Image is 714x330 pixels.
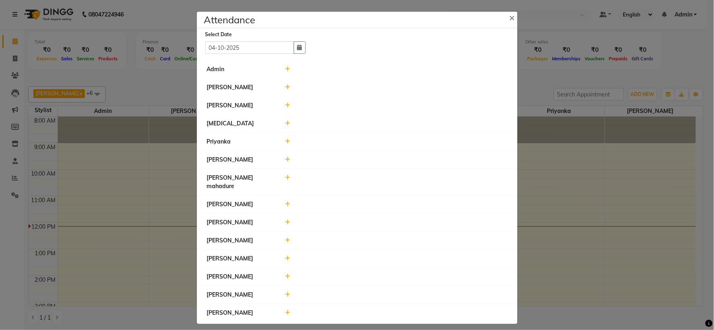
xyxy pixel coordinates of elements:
div: [PERSON_NAME] [201,273,279,281]
span: × [509,11,515,23]
iframe: chat widget [680,298,706,322]
h4: Attendance [204,12,256,27]
div: [PERSON_NAME] [201,236,279,245]
input: Select date [205,41,294,54]
div: [MEDICAL_DATA] [201,119,279,128]
div: [PERSON_NAME] [201,83,279,92]
div: Admin [201,65,279,74]
div: [PERSON_NAME] [201,156,279,164]
div: [PERSON_NAME] [201,200,279,209]
div: Priyanka [201,137,279,146]
div: [PERSON_NAME] mahadure [201,174,279,191]
div: [PERSON_NAME] [201,291,279,299]
div: [PERSON_NAME] [201,254,279,263]
div: [PERSON_NAME] [201,218,279,227]
div: [PERSON_NAME] [201,309,279,317]
label: Select Date [205,31,232,38]
div: [PERSON_NAME] [201,101,279,110]
button: Close [503,6,523,29]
